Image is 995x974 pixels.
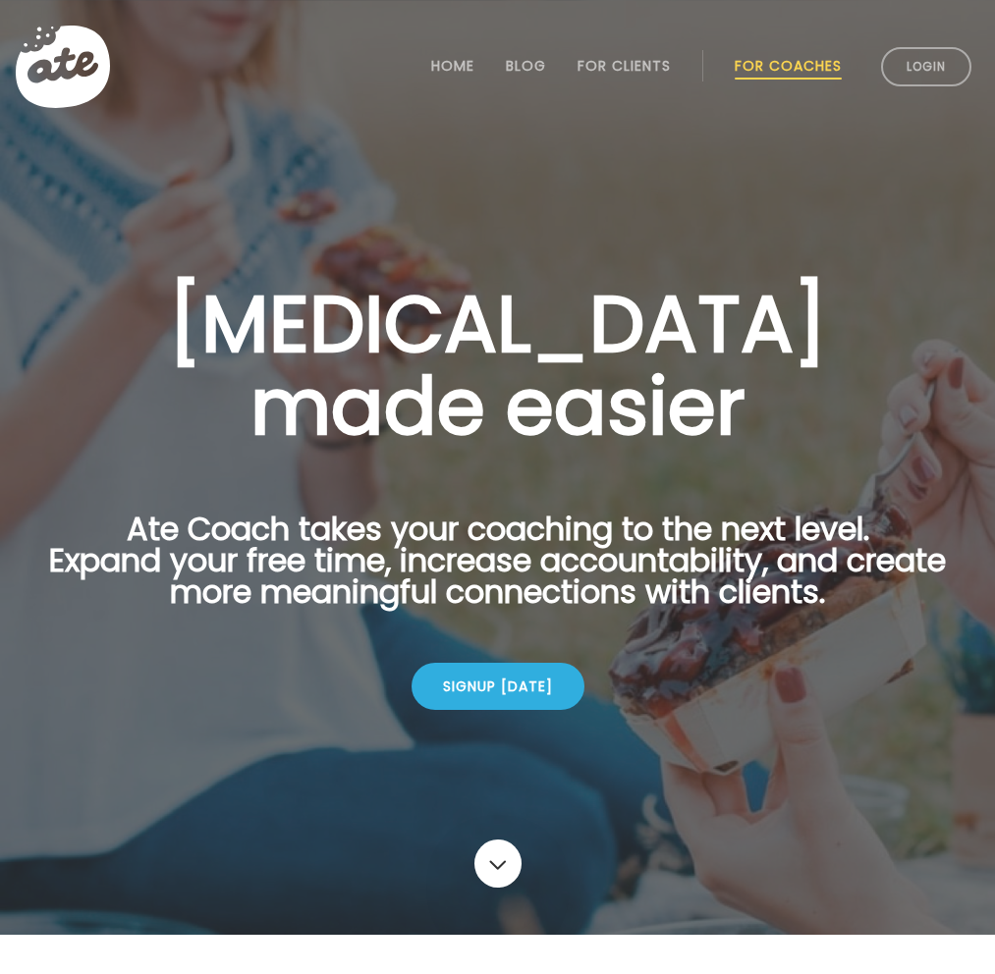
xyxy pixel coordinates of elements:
[24,514,971,631] p: Ate Coach takes your coaching to the next level. Expand your free time, increase accountability, ...
[735,58,842,74] a: For Coaches
[431,58,474,74] a: Home
[24,283,971,448] h1: [MEDICAL_DATA] made easier
[412,663,584,710] div: Signup [DATE]
[506,58,546,74] a: Blog
[578,58,671,74] a: For Clients
[881,47,971,86] a: Login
